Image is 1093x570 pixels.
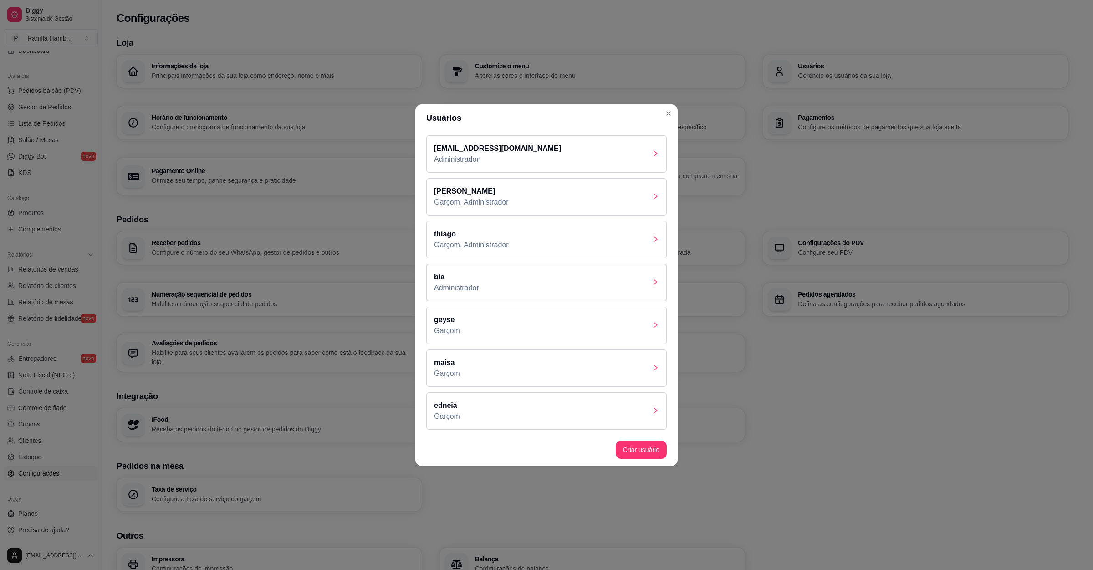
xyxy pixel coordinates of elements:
[652,236,659,243] span: right
[434,240,509,251] p: Garçom, Administrador
[434,186,509,197] p: [PERSON_NAME]
[434,154,561,165] p: Administrador
[652,278,659,286] span: right
[652,407,659,414] span: right
[434,272,479,282] p: bia
[434,325,460,336] p: Garçom
[434,282,479,293] p: Administrador
[434,357,460,368] p: maisa
[434,143,561,154] p: [EMAIL_ADDRESS][DOMAIN_NAME]
[652,321,659,329] span: right
[652,364,659,371] span: right
[434,400,460,411] p: edneia
[616,441,667,459] button: Criar usuário
[434,368,460,379] p: Garçom
[415,104,678,132] header: Usuários
[434,314,460,325] p: geyse
[652,150,659,157] span: right
[434,411,460,422] p: Garçom
[434,197,509,208] p: Garçom, Administrador
[652,193,659,200] span: right
[661,106,676,121] button: Close
[434,229,509,240] p: thiago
